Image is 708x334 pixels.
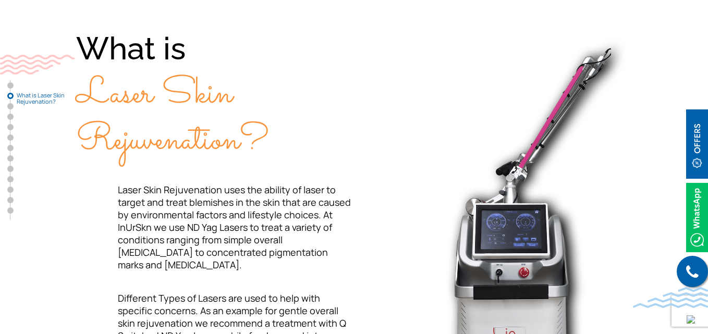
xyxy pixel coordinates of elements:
div: What is [76,27,354,163]
img: offerBt [686,109,708,179]
img: bluewave [633,287,708,308]
a: Whatsappicon [686,211,708,222]
span: What is Laser Skin Rejuvenation? [17,92,69,105]
a: What is Laser Skin Rejuvenation? [7,93,14,99]
img: Whatsappicon [686,183,708,252]
span: Laser Skin Rejuvenation? [76,67,269,168]
img: up-blue-arrow.svg [687,315,695,324]
span: Laser Skin Rejuvenation uses the ability of laser to target and treat blemishes in the skin that ... [118,183,351,271]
